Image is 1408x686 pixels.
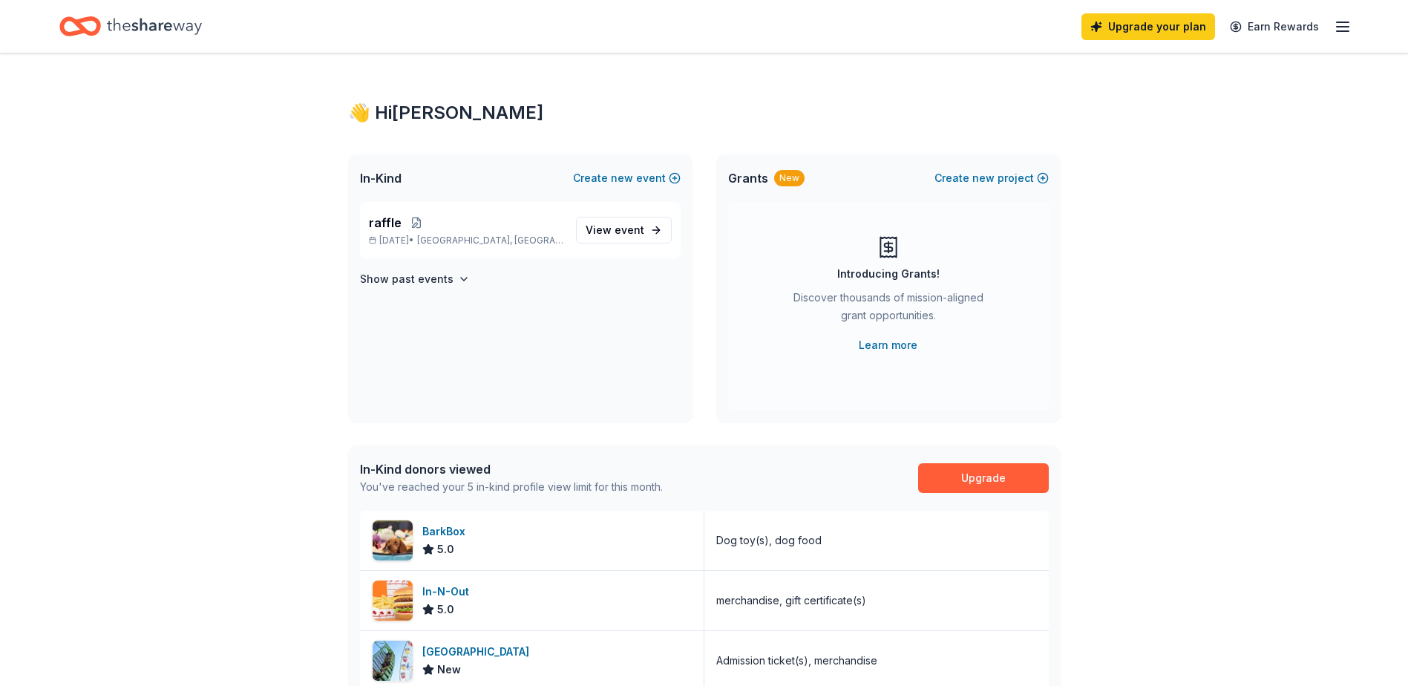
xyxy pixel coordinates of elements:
div: BarkBox [422,523,471,540]
img: Image for BarkBox [373,520,413,561]
span: 5.0 [437,601,454,618]
div: New [774,170,805,186]
span: Grants [728,169,768,187]
span: In-Kind [360,169,402,187]
span: [GEOGRAPHIC_DATA], [GEOGRAPHIC_DATA] [417,235,563,246]
button: Createnewevent [573,169,681,187]
span: View [586,221,644,239]
span: new [972,169,995,187]
div: merchandise, gift certificate(s) [716,592,866,610]
div: 👋 Hi [PERSON_NAME] [348,101,1061,125]
span: raffle [369,214,402,232]
a: Learn more [859,336,917,354]
img: Image for Pacific Park [373,641,413,681]
div: Admission ticket(s), merchandise [716,652,877,670]
button: Show past events [360,270,470,288]
a: Upgrade [918,463,1049,493]
span: new [611,169,633,187]
div: You've reached your 5 in-kind profile view limit for this month. [360,478,663,496]
div: Introducing Grants! [837,265,940,283]
a: View event [576,217,672,244]
div: In-N-Out [422,583,475,601]
a: Upgrade your plan [1081,13,1215,40]
a: Earn Rewards [1221,13,1328,40]
a: Home [59,9,202,44]
p: [DATE] • [369,235,564,246]
div: Dog toy(s), dog food [716,532,822,549]
span: New [437,661,461,679]
span: event [615,223,644,236]
div: In-Kind donors viewed [360,460,663,478]
h4: Show past events [360,270,453,288]
span: 5.0 [437,540,454,558]
img: Image for In-N-Out [373,581,413,621]
div: [GEOGRAPHIC_DATA] [422,643,535,661]
button: Createnewproject [934,169,1049,187]
div: Discover thousands of mission-aligned grant opportunities. [788,289,989,330]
